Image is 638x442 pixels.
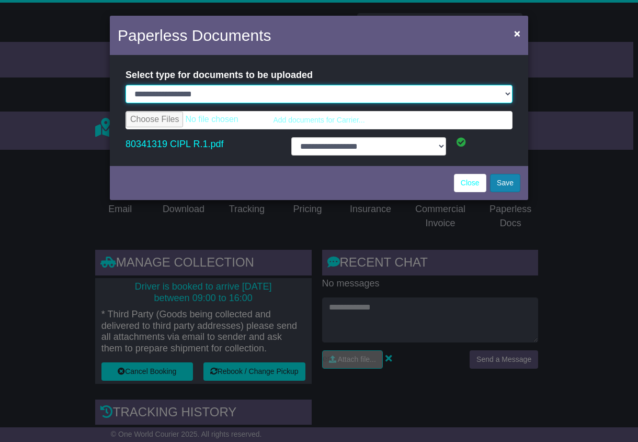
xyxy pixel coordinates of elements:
[514,27,520,39] span: ×
[454,174,486,192] a: Close
[126,136,223,152] a: 80341319 CIPL R.1.pdf
[126,65,313,85] label: Select type for documents to be uploaded
[118,24,271,47] h4: Paperless Documents
[490,174,520,192] button: Save
[509,23,526,44] button: Close
[126,111,512,129] a: Add documents for Carrier...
